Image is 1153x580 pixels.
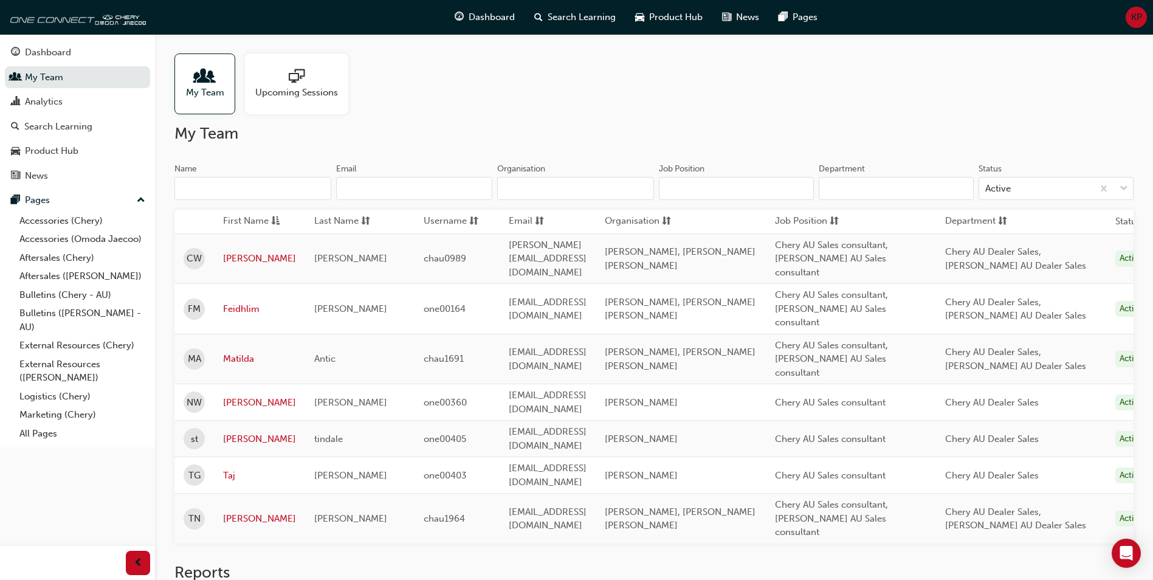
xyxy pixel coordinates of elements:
div: Open Intercom Messenger [1112,539,1141,568]
a: Marketing (Chery) [15,406,150,424]
span: guage-icon [11,47,20,58]
span: Organisation [605,214,659,229]
span: [EMAIL_ADDRESS][DOMAIN_NAME] [509,506,587,531]
div: Job Position [659,163,704,175]
th: Status [1115,215,1141,229]
div: Active [1115,250,1147,267]
button: Pages [5,189,150,212]
span: asc-icon [271,214,280,229]
span: car-icon [635,10,644,25]
span: [PERSON_NAME] [605,397,678,408]
button: Usernamesorting-icon [424,214,490,229]
input: Email [336,177,493,200]
span: Chery AU Dealer Sales, [PERSON_NAME] AU Dealer Sales [945,246,1086,271]
span: pages-icon [11,195,20,206]
span: MA [188,352,201,366]
a: Matilda [223,352,296,366]
span: [PERSON_NAME], [PERSON_NAME] [PERSON_NAME] [605,297,755,322]
a: car-iconProduct Hub [625,5,712,30]
span: chau0989 [424,253,466,264]
a: Aftersales (Chery) [15,249,150,268]
span: search-icon [534,10,543,25]
span: [PERSON_NAME], [PERSON_NAME] [PERSON_NAME] [605,347,755,371]
span: [PERSON_NAME] [314,470,387,481]
span: Chery AU Sales consultant, [PERSON_NAME] AU Sales consultant [775,240,888,278]
div: Email [336,163,357,175]
a: News [5,165,150,187]
span: [EMAIL_ADDRESS][DOMAIN_NAME] [509,297,587,322]
button: Last Namesorting-icon [314,214,381,229]
span: [EMAIL_ADDRESS][DOMAIN_NAME] [509,463,587,488]
span: prev-icon [134,556,143,571]
span: Last Name [314,214,359,229]
span: chau1964 [424,513,465,524]
span: sorting-icon [469,214,478,229]
a: Upcoming Sessions [245,54,358,114]
a: Feidhlim [223,302,296,316]
span: [PERSON_NAME] [605,470,678,481]
span: [PERSON_NAME] [605,433,678,444]
span: sorting-icon [830,214,839,229]
span: chau1691 [424,353,464,364]
div: Search Learning [24,120,92,134]
div: Dashboard [25,46,71,60]
div: Department [819,163,865,175]
button: Job Positionsorting-icon [775,214,842,229]
div: Active [1115,511,1147,527]
span: Chery AU Dealer Sales, [PERSON_NAME] AU Dealer Sales [945,297,1086,322]
a: Aftersales ([PERSON_NAME]) [15,267,150,286]
span: [EMAIL_ADDRESS][DOMAIN_NAME] [509,390,587,415]
span: tindale [314,433,343,444]
span: TN [188,512,201,526]
a: Analytics [5,91,150,113]
span: Antic [314,353,336,364]
a: My Team [174,54,245,114]
div: Pages [25,193,50,207]
span: Chery AU Sales consultant [775,470,886,481]
span: My Team [186,86,224,100]
span: one00405 [424,433,466,444]
span: [EMAIL_ADDRESS][DOMAIN_NAME] [509,347,587,371]
div: Status [979,163,1002,175]
a: [PERSON_NAME] [223,512,296,526]
div: Active [1115,395,1147,411]
span: sorting-icon [361,214,370,229]
button: DashboardMy TeamAnalyticsSearch LearningProduct HubNews [5,39,150,189]
span: Search Learning [548,10,616,24]
input: Organisation [497,177,654,200]
div: Active [1115,351,1147,367]
span: [EMAIL_ADDRESS][DOMAIN_NAME] [509,426,587,451]
a: Logistics (Chery) [15,387,150,406]
span: sessionType_ONLINE_URL-icon [289,69,305,86]
span: Department [945,214,996,229]
span: Dashboard [469,10,515,24]
button: KP [1126,7,1147,28]
input: Department [819,177,974,200]
a: Bulletins ([PERSON_NAME] - AU) [15,304,150,336]
span: Pages [793,10,817,24]
span: Job Position [775,214,827,229]
a: pages-iconPages [769,5,827,30]
span: Chery AU Dealer Sales, [PERSON_NAME] AU Dealer Sales [945,506,1086,531]
span: people-icon [11,72,20,83]
span: KP [1131,10,1142,24]
span: [PERSON_NAME][EMAIL_ADDRESS][DOMAIN_NAME] [509,240,587,278]
div: Name [174,163,197,175]
span: pages-icon [779,10,788,25]
span: Chery AU Sales consultant [775,397,886,408]
a: Search Learning [5,116,150,138]
button: Emailsorting-icon [509,214,576,229]
a: [PERSON_NAME] [223,252,296,266]
button: Departmentsorting-icon [945,214,1012,229]
span: [PERSON_NAME] [314,513,387,524]
span: search-icon [11,122,19,133]
span: guage-icon [455,10,464,25]
a: Dashboard [5,41,150,64]
span: sorting-icon [998,214,1007,229]
a: Accessories (Omoda Jaecoo) [15,230,150,249]
span: one00360 [424,397,467,408]
div: Active [1115,301,1147,317]
span: Upcoming Sessions [255,86,338,100]
span: First Name [223,214,269,229]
